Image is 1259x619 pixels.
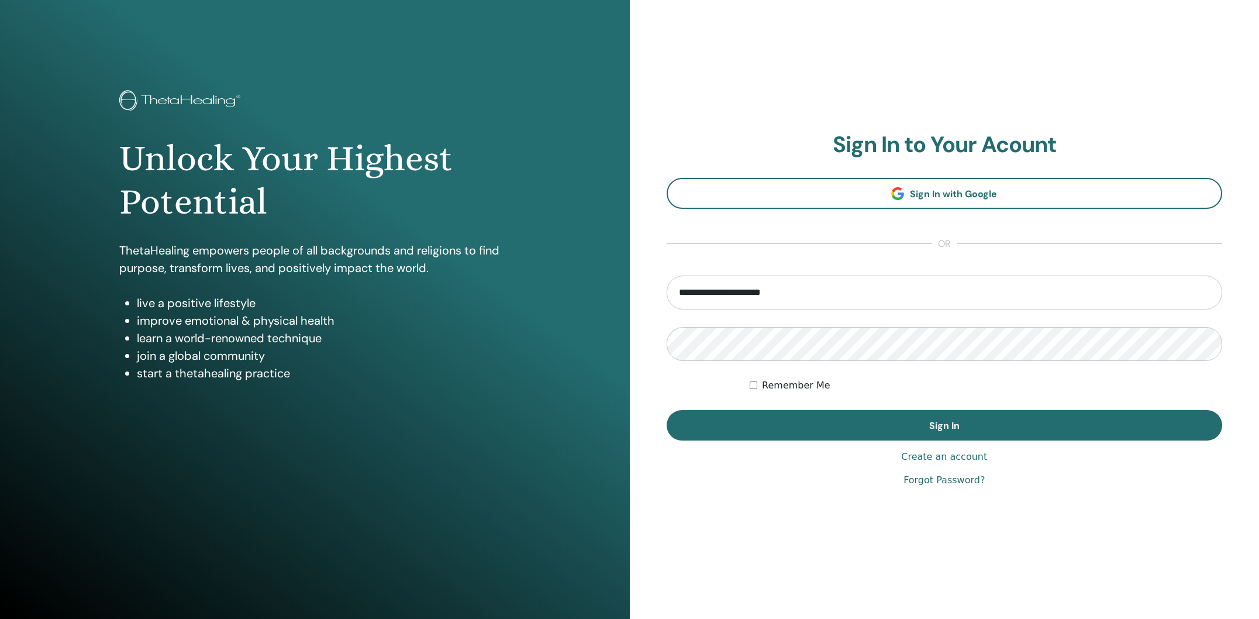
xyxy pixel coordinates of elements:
[137,329,510,347] li: learn a world-renowned technique
[137,364,510,382] li: start a thetahealing practice
[667,178,1223,209] a: Sign In with Google
[137,347,510,364] li: join a global community
[910,188,997,200] span: Sign In with Google
[901,450,987,464] a: Create an account
[929,419,960,432] span: Sign In
[137,312,510,329] li: improve emotional & physical health
[667,410,1223,441] button: Sign In
[667,132,1223,159] h2: Sign In to Your Acount
[119,242,510,277] p: ThetaHealing empowers people of all backgrounds and religions to find purpose, transform lives, a...
[903,473,985,487] a: Forgot Password?
[932,237,957,251] span: or
[119,137,510,224] h1: Unlock Your Highest Potential
[137,294,510,312] li: live a positive lifestyle
[750,379,1222,393] div: Keep me authenticated indefinitely or until I manually logout
[762,379,830,393] label: Remember Me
